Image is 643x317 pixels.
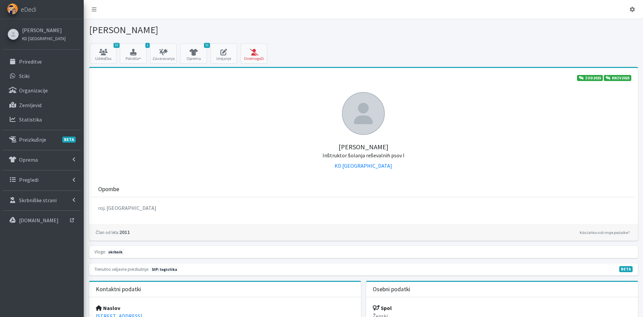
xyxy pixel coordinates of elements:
a: Statistika [3,113,81,126]
span: V fazi razvoja [619,266,633,272]
h5: [PERSON_NAME] [96,135,631,159]
strong: Naslov [96,305,120,311]
img: eDedi [7,3,18,14]
a: Prireditve [3,55,81,68]
a: ZOD2025 [577,75,603,81]
p: roj. [GEOGRAPHIC_DATA] [98,204,629,212]
a: Oprema [3,153,81,166]
p: Pregledi [19,176,39,183]
a: 33 Udeležba [90,44,117,64]
span: 31 [204,43,210,48]
small: Inštruktor šolanja reševalnih psov I [323,152,405,159]
a: Pregledi [3,173,81,186]
button: 1 Potrdila [120,44,147,64]
small: Trenutno veljavne preizkušnje: [94,266,149,272]
a: Stiki [3,69,81,83]
a: [DOMAIN_NAME] [3,214,81,227]
h3: Kontaktni podatki [96,286,141,293]
span: Naslednja preizkušnja: pomlad 2026 [150,266,179,272]
small: KD [GEOGRAPHIC_DATA] [22,36,66,41]
span: skrbnik [107,249,125,255]
a: PreizkušnjeBETA [3,133,81,146]
strong: Spol [373,305,392,311]
a: KD [GEOGRAPHIC_DATA] [335,162,392,169]
strong: 2011 [96,229,130,235]
span: BETA [62,137,76,143]
span: 1 [145,43,150,48]
a: Zavarovanja [150,44,177,64]
h1: [PERSON_NAME] [89,24,361,36]
a: Skrbniške strani [3,193,81,207]
small: Član od leta: [96,230,119,235]
p: Prireditve [19,58,42,65]
span: eDedi [21,4,36,14]
p: Organizacije [19,87,48,94]
h3: Opombe [98,186,119,193]
button: Onemogoči [240,44,267,64]
a: [PERSON_NAME] [22,26,66,34]
h3: Osebni podatki [373,286,410,293]
a: KD [GEOGRAPHIC_DATA] [22,34,66,42]
a: KNZV2025 [604,75,631,81]
p: [DOMAIN_NAME] [19,217,59,224]
a: Kdo lahko vidi moje podatke? [578,229,631,237]
a: Zemljevid [3,98,81,112]
span: 33 [114,43,120,48]
p: Stiki [19,73,29,79]
p: Skrbniške strani [19,197,57,204]
p: Oprema [19,156,38,163]
p: Statistika [19,116,42,123]
p: Preizkušnje [19,136,46,143]
a: 31 Oprema [180,44,207,64]
p: Zemljevid [19,102,42,108]
small: Vloge: [94,249,106,254]
a: Urejanje [210,44,237,64]
a: Organizacije [3,84,81,97]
